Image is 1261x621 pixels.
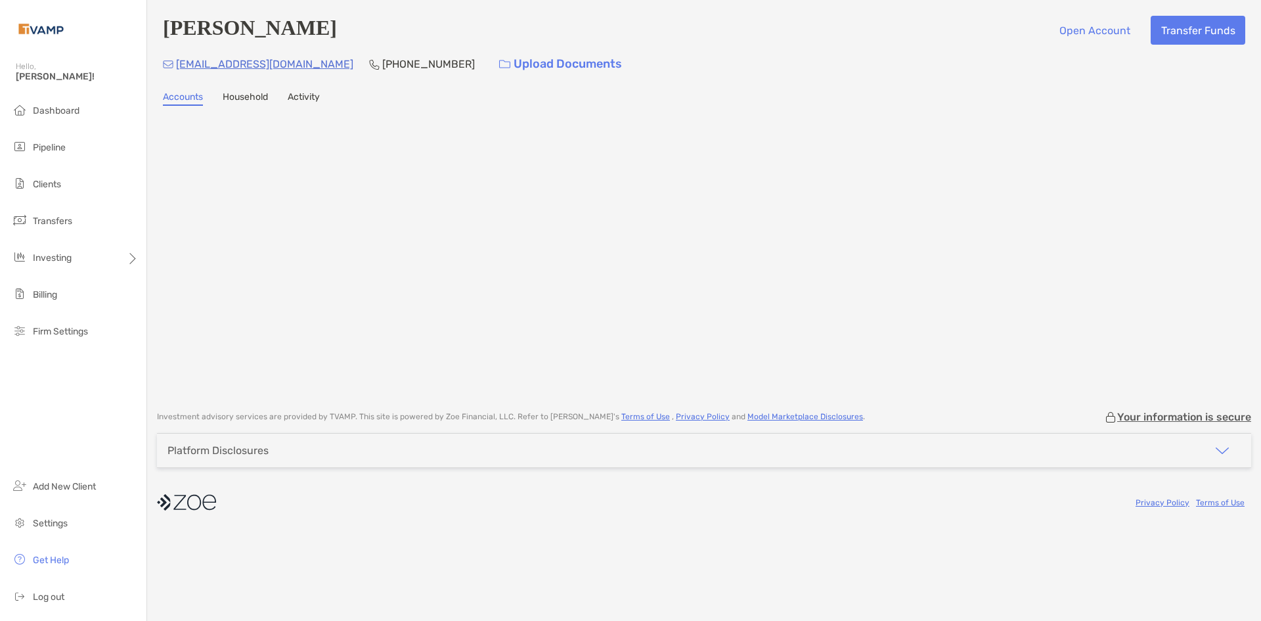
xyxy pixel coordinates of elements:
[499,60,510,69] img: button icon
[1117,411,1251,423] p: Your information is secure
[163,91,203,106] a: Accounts
[163,16,337,45] h4: [PERSON_NAME]
[1049,16,1140,45] button: Open Account
[382,56,475,72] p: [PHONE_NUMBER]
[176,56,353,72] p: [EMAIL_ADDRESS][DOMAIN_NAME]
[1214,443,1230,459] img: icon arrow
[167,444,269,457] div: Platform Disclosures
[12,175,28,191] img: clients icon
[33,216,72,227] span: Transfers
[33,591,64,603] span: Log out
[1151,16,1245,45] button: Transfer Funds
[33,252,72,264] span: Investing
[12,212,28,228] img: transfers icon
[33,518,68,529] span: Settings
[12,551,28,567] img: get-help icon
[12,515,28,530] img: settings icon
[33,105,79,116] span: Dashboard
[33,326,88,337] span: Firm Settings
[33,555,69,566] span: Get Help
[33,481,96,492] span: Add New Client
[747,412,863,421] a: Model Marketplace Disclosures
[223,91,268,106] a: Household
[288,91,320,106] a: Activity
[12,588,28,604] img: logout icon
[1196,498,1245,507] a: Terms of Use
[33,142,66,153] span: Pipeline
[12,478,28,494] img: add_new_client icon
[621,412,670,421] a: Terms of Use
[157,488,216,517] img: company logo
[157,412,865,422] p: Investment advisory services are provided by TVAMP . This site is powered by Zoe Financial, LLC. ...
[369,59,380,70] img: Phone Icon
[1136,498,1189,507] a: Privacy Policy
[12,102,28,118] img: dashboard icon
[12,249,28,265] img: investing icon
[163,60,173,68] img: Email Icon
[16,71,139,82] span: [PERSON_NAME]!
[12,286,28,302] img: billing icon
[16,5,66,53] img: Zoe Logo
[33,179,61,190] span: Clients
[33,289,57,300] span: Billing
[491,50,630,78] a: Upload Documents
[12,139,28,154] img: pipeline icon
[676,412,730,421] a: Privacy Policy
[12,323,28,338] img: firm-settings icon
